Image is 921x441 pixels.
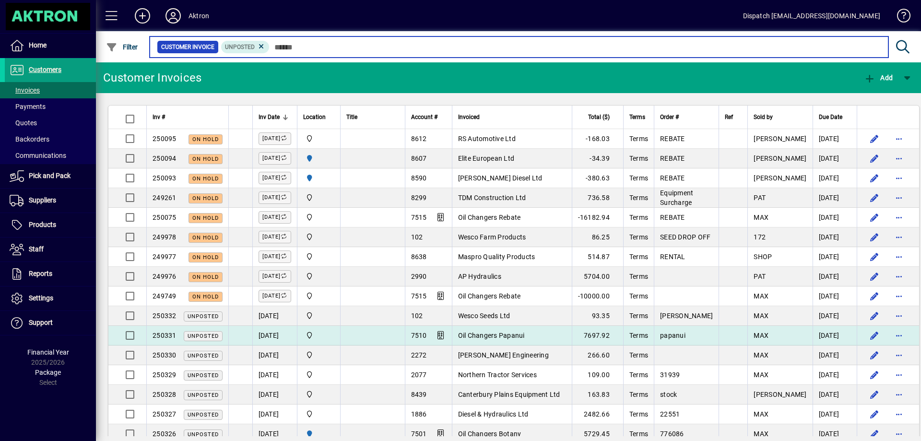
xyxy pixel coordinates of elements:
[572,286,623,306] td: -10000.00
[458,273,501,280] span: AP Hydraulics
[629,233,648,241] span: Terms
[813,306,857,326] td: [DATE]
[192,254,219,261] span: On hold
[572,385,623,405] td: 163.83
[153,112,165,122] span: Inv #
[754,430,768,438] span: MAX
[629,135,648,143] span: Terms
[572,346,623,365] td: 266.60
[303,310,334,321] span: Central
[259,191,291,204] label: [DATE]
[754,155,806,162] span: [PERSON_NAME]
[303,350,334,360] span: Central
[411,292,427,300] span: 7515
[303,112,326,122] span: Location
[629,214,648,221] span: Terms
[259,290,291,302] label: [DATE]
[660,135,685,143] span: REBATE
[458,135,516,143] span: RS Automotive Ltd
[572,405,623,424] td: 2482.66
[890,2,909,33] a: Knowledge Base
[813,267,857,286] td: [DATE]
[813,326,857,346] td: [DATE]
[411,371,427,379] span: 2077
[867,249,882,264] button: Edit
[862,69,895,86] button: Add
[161,42,214,52] span: Customer Invoice
[5,131,96,147] a: Backorders
[458,332,525,339] span: Oil Changers Papanui
[303,133,334,144] span: Central
[5,238,96,262] a: Staff
[892,367,907,382] button: More options
[572,168,623,188] td: -380.63
[188,412,219,418] span: Unposted
[813,346,857,365] td: [DATE]
[660,233,710,241] span: SEED DROP OFF
[867,131,882,146] button: Edit
[29,196,56,204] span: Suppliers
[153,410,177,418] span: 250327
[153,253,177,261] span: 249977
[629,174,648,182] span: Terms
[188,372,219,379] span: Unposted
[5,147,96,164] a: Communications
[754,351,768,359] span: MAX
[192,136,219,143] span: On hold
[29,66,61,73] span: Customers
[588,112,610,122] span: Total ($)
[188,333,219,339] span: Unposted
[411,194,427,202] span: 8299
[5,82,96,98] a: Invoices
[660,112,713,122] div: Order #
[629,391,648,398] span: Terms
[259,172,291,184] label: [DATE]
[153,233,177,241] span: 249978
[103,70,201,85] div: Customer Invoices
[660,430,684,438] span: 776086
[754,410,768,418] span: MAX
[819,112,851,122] div: Due Date
[572,188,623,208] td: 736.58
[411,391,427,398] span: 8439
[754,391,806,398] span: [PERSON_NAME]
[892,288,907,304] button: More options
[892,249,907,264] button: More options
[259,211,291,224] label: [DATE]
[458,253,535,261] span: Maspro Quality Products
[578,112,618,122] div: Total ($)
[153,112,223,122] div: Inv #
[259,250,291,263] label: [DATE]
[743,8,880,24] div: Dispatch [EMAIL_ADDRESS][DOMAIN_NAME]
[867,269,882,284] button: Edit
[458,155,515,162] span: Elite European Ltd
[725,112,742,122] div: Ref
[629,430,648,438] span: Terms
[629,371,648,379] span: Terms
[629,332,648,339] span: Terms
[660,253,685,261] span: RENTAL
[813,365,857,385] td: [DATE]
[867,190,882,205] button: Edit
[27,348,69,356] span: Financial Year
[153,135,177,143] span: 250095
[411,214,427,221] span: 7515
[572,267,623,286] td: 5704.00
[29,245,44,253] span: Staff
[189,8,209,24] div: Aktron
[259,270,291,283] label: [DATE]
[303,153,334,164] span: HAMILTON
[458,351,549,359] span: [PERSON_NAME] Engineering
[259,231,291,243] label: [DATE]
[813,247,857,267] td: [DATE]
[892,190,907,205] button: More options
[259,132,291,145] label: [DATE]
[411,430,427,438] span: 7501
[660,189,693,206] span: Equipment Surcharge
[867,229,882,245] button: Edit
[153,351,177,359] span: 250330
[303,232,334,242] span: Central
[629,351,648,359] span: Terms
[411,312,423,320] span: 102
[458,371,537,379] span: Northern Tractor Services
